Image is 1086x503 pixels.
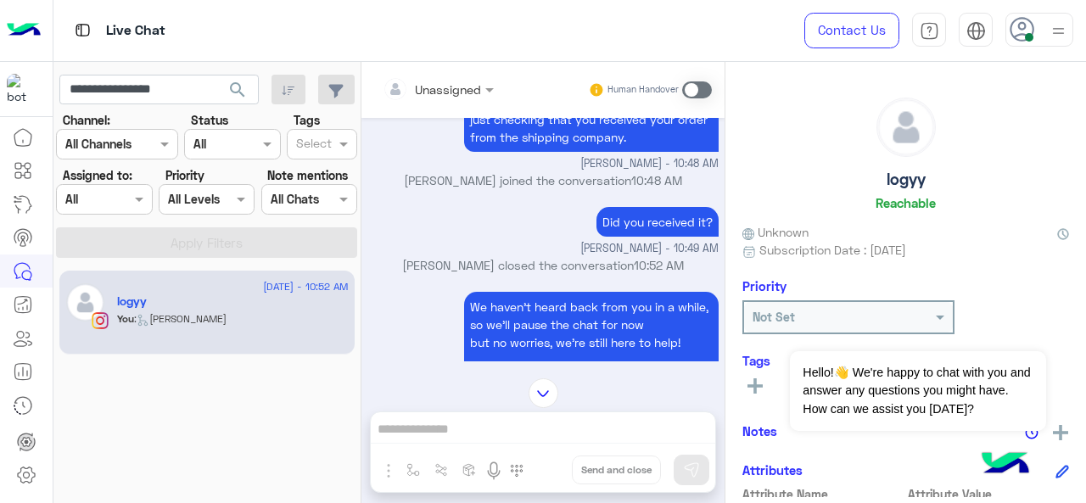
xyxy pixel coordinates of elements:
img: tab [72,20,93,41]
span: Hello!👋 We're happy to chat with you and answer any questions you might have. How can we assist y... [790,351,1045,431]
label: Channel: [63,111,110,129]
div: Select [294,134,332,156]
p: 20/8/2025, 10:49 AM [596,207,719,237]
p: 20/8/2025, 10:52 AM [464,292,719,446]
h6: Notes [742,423,777,439]
h6: Tags [742,353,1069,368]
img: profile [1048,20,1069,42]
label: Note mentions [267,166,348,184]
img: add [1053,425,1068,440]
span: 10:52 AM [634,258,684,272]
span: Subscription Date : [DATE] [759,241,906,259]
label: Status [191,111,228,129]
p: Live Chat [106,20,165,42]
span: Unknown [742,223,809,241]
button: search [217,75,259,111]
img: Logo [7,13,41,48]
span: 10:48 AM [631,173,682,187]
img: tab [920,21,939,41]
span: Attribute Name [742,485,904,503]
p: 20/8/2025, 10:48 AM [464,87,719,152]
span: You [117,312,134,325]
h6: Attributes [742,462,803,478]
img: defaultAdmin.png [66,283,104,321]
label: Priority [165,166,204,184]
img: 317874714732967 [7,74,37,104]
img: hulul-logo.png [976,435,1035,495]
span: [DATE] - 10:52 AM [263,279,348,294]
button: Send and close [572,455,661,484]
h6: Priority [742,278,787,293]
span: [PERSON_NAME] - 10:49 AM [580,241,719,257]
img: notes [1025,426,1038,439]
small: Human Handover [607,83,679,97]
p: [PERSON_NAME] joined the conversation [368,171,719,189]
span: : [PERSON_NAME] [134,312,227,325]
span: search [227,80,248,100]
a: tab [912,13,946,48]
h6: Reachable [876,195,936,210]
img: tab [966,21,986,41]
a: Contact Us [804,13,899,48]
h5: logyy [117,294,147,309]
img: scroll [529,378,558,408]
img: defaultAdmin.png [877,98,935,156]
button: Apply Filters [56,227,357,258]
p: [PERSON_NAME] closed the conversation [368,256,719,274]
label: Tags [294,111,320,129]
label: Assigned to: [63,166,132,184]
img: Instagram [92,312,109,329]
span: [PERSON_NAME] - 10:48 AM [580,156,719,172]
span: Attribute Value [908,485,1070,503]
h5: logyy [887,170,926,189]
